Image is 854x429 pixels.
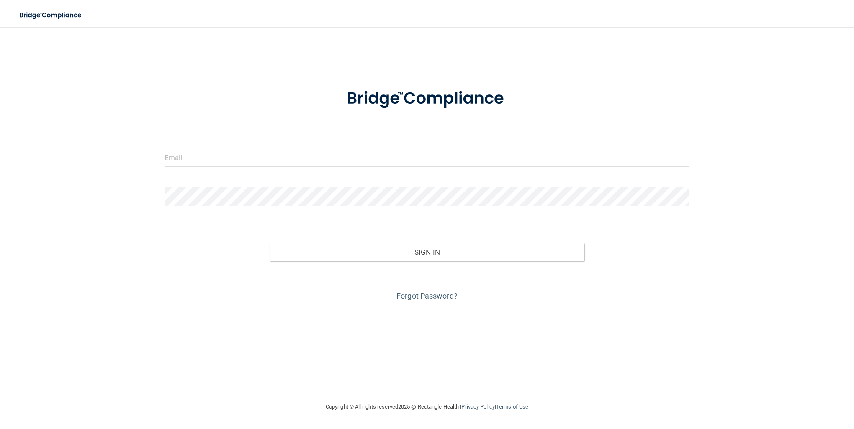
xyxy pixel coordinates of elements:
a: Forgot Password? [396,291,458,300]
img: bridge_compliance_login_screen.278c3ca4.svg [13,7,90,24]
a: Terms of Use [496,403,528,410]
img: bridge_compliance_login_screen.278c3ca4.svg [329,77,525,120]
input: Email [165,148,689,167]
a: Privacy Policy [461,403,494,410]
button: Sign In [270,243,585,261]
div: Copyright © All rights reserved 2025 @ Rectangle Health | | [274,393,580,420]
